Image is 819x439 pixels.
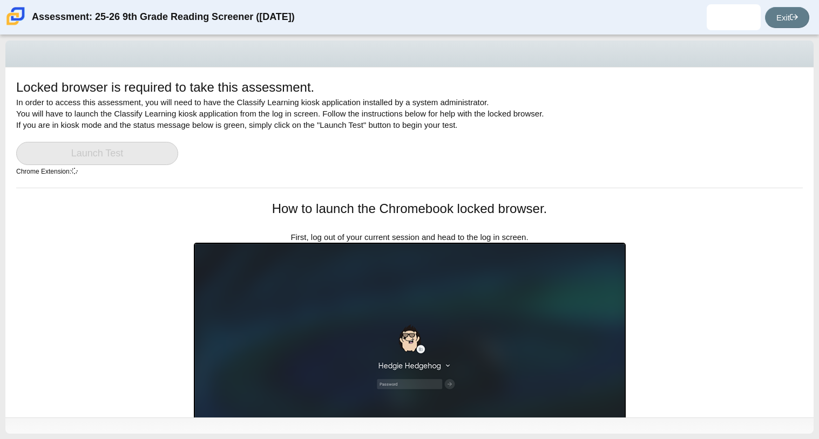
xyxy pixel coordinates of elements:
img: kaleah.canady.CASmcg [725,9,742,26]
div: In order to access this assessment, you will need to have the Classify Learning kiosk application... [16,78,803,188]
a: Carmen School of Science & Technology [4,20,27,29]
div: Assessment: 25-26 9th Grade Reading Screener ([DATE]) [32,4,295,30]
a: Launch Test [16,142,178,165]
h1: How to launch the Chromebook locked browser. [194,200,626,218]
img: Carmen School of Science & Technology [4,5,27,28]
a: Exit [765,7,809,28]
h1: Locked browser is required to take this assessment. [16,78,314,97]
small: Chrome Extension: [16,168,78,175]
